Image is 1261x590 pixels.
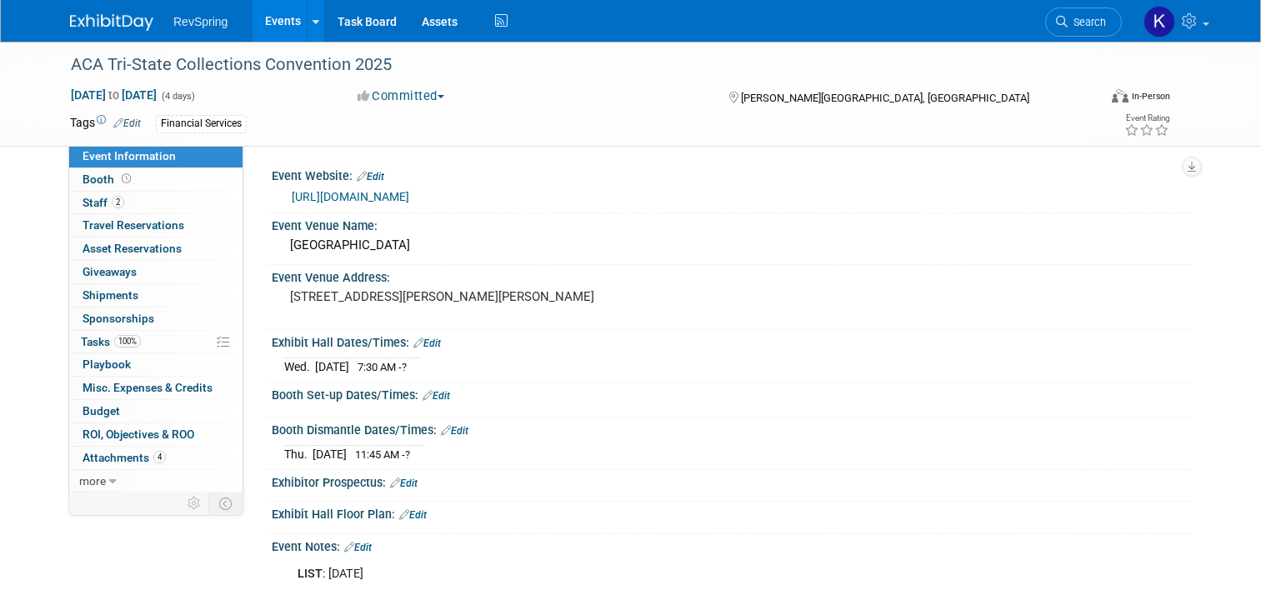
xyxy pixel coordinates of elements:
div: Event Rating [1124,114,1169,122]
button: Committed [352,87,451,105]
span: 2 [112,196,124,208]
span: Search [1068,16,1106,28]
span: 100% [114,335,141,347]
a: Edit [413,337,441,349]
span: ROI, Objectives & ROO [83,427,194,441]
span: RevSpring [173,15,228,28]
div: Event Format [1008,87,1170,112]
span: Booth not reserved yet [118,172,134,185]
b: LIST [298,567,323,581]
a: Misc. Expenses & Credits [69,377,243,399]
span: 4 [153,451,166,463]
div: Event Website: [272,163,1191,185]
td: Thu. [284,446,313,463]
div: Event Venue Name: [272,213,1191,234]
a: [URL][DOMAIN_NAME] [292,190,409,203]
a: Budget [69,400,243,422]
a: Travel Reservations [69,214,243,237]
div: Booth Dismantle Dates/Times: [272,417,1191,439]
a: Edit [357,171,384,182]
a: Search [1045,7,1122,37]
a: Edit [441,425,468,437]
span: Attachments [83,451,166,464]
img: Kelsey Culver [1143,6,1175,37]
td: Tags [70,114,141,133]
span: Staff [83,196,124,209]
span: Event Information [83,149,176,162]
a: Sponsorships [69,307,243,330]
a: Edit [390,477,418,489]
span: [DATE] [DATE] [70,87,158,102]
span: Budget [83,404,120,417]
span: Shipments [83,288,138,302]
span: Travel Reservations [83,218,184,232]
img: Format-Inperson.png [1112,89,1128,102]
a: Booth [69,168,243,191]
td: Toggle Event Tabs [209,492,243,514]
a: Asset Reservations [69,237,243,260]
span: Sponsorships [83,312,154,325]
td: Wed. [284,358,315,376]
a: Giveaways [69,261,243,283]
div: Event Notes: [272,534,1191,556]
span: Playbook [83,357,131,371]
a: Staff2 [69,192,243,214]
div: Exhibitor Prospectus: [272,470,1191,492]
div: Booth Set-up Dates/Times: [272,382,1191,404]
td: [DATE] [315,358,349,376]
span: Tasks [81,335,141,348]
div: [GEOGRAPHIC_DATA] [284,232,1178,258]
a: Edit [113,117,141,129]
span: [PERSON_NAME][GEOGRAPHIC_DATA], [GEOGRAPHIC_DATA] [741,92,1029,104]
span: Booth [83,172,134,186]
span: more [79,474,106,487]
a: Attachments4 [69,447,243,469]
pre: [STREET_ADDRESS][PERSON_NAME][PERSON_NAME] [290,289,637,304]
a: Edit [423,390,450,402]
span: 7:30 AM - [358,361,407,373]
div: ACA Tri-State Collections Convention 2025 [65,50,1077,80]
td: Personalize Event Tab Strip [180,492,209,514]
span: (4 days) [160,91,195,102]
a: Edit [399,509,427,521]
span: to [106,88,122,102]
div: Financial Services [156,115,247,132]
span: Asset Reservations [83,242,182,255]
img: ExhibitDay [70,14,153,31]
span: ? [405,448,410,461]
span: 11:45 AM - [355,448,410,461]
a: Edit [344,542,372,553]
div: In-Person [1131,90,1170,102]
a: Playbook [69,353,243,376]
div: Exhibit Hall Dates/Times: [272,330,1191,352]
span: Giveaways [83,265,137,278]
div: Exhibit Hall Floor Plan: [272,502,1191,523]
a: more [69,470,243,492]
span: Misc. Expenses & Credits [83,381,213,394]
a: Shipments [69,284,243,307]
a: Tasks100% [69,331,243,353]
div: Event Venue Address: [272,265,1191,286]
span: ? [402,361,407,373]
a: ROI, Objectives & ROO [69,423,243,446]
a: Event Information [69,145,243,167]
td: [DATE] [313,446,347,463]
